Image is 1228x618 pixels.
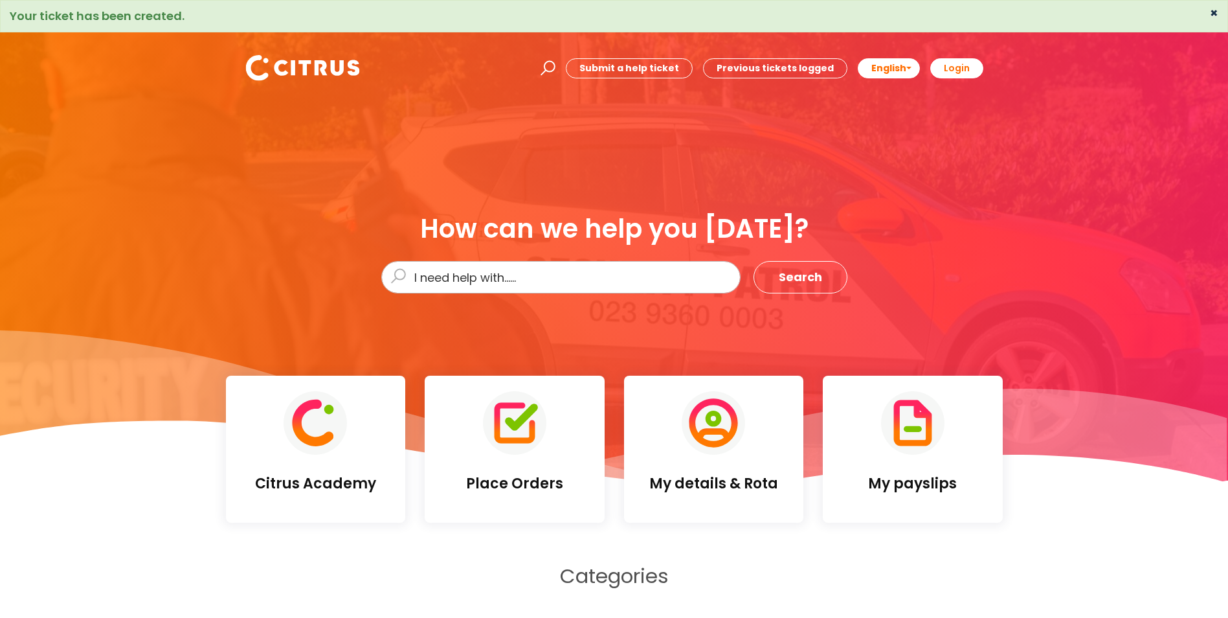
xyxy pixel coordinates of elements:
[226,376,406,522] a: Citrus Academy
[435,475,594,492] h4: Place Orders
[823,376,1003,522] a: My payslips
[226,564,1003,588] h2: Categories
[930,58,983,78] a: Login
[703,58,847,78] a: Previous tickets logged
[566,58,693,78] a: Submit a help ticket
[779,267,822,288] span: Search
[1210,7,1218,19] button: ×
[381,261,741,293] input: I need help with......
[634,475,794,492] h4: My details & Rota
[833,475,992,492] h4: My payslips
[425,376,605,522] a: Place Orders
[381,214,847,243] div: How can we help you [DATE]?
[236,475,396,492] h4: Citrus Academy
[871,62,906,74] span: English
[624,376,804,522] a: My details & Rota
[754,261,847,293] button: Search
[944,62,970,74] b: Login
